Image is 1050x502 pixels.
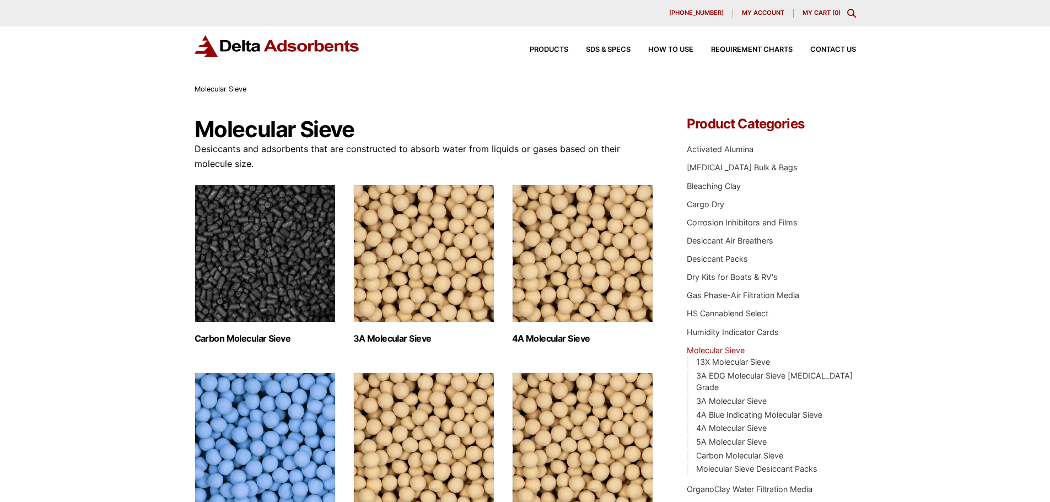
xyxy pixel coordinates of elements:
[631,46,693,53] a: How to Use
[586,46,631,53] span: SDS & SPECS
[696,464,817,473] a: Molecular Sieve Desiccant Packs
[810,46,856,53] span: Contact Us
[353,333,494,344] h2: 3A Molecular Sieve
[803,9,841,17] a: My Cart (0)
[696,423,767,433] a: 4A Molecular Sieve
[693,46,793,53] a: Requirement Charts
[512,333,653,344] h2: 4A Molecular Sieve
[669,10,724,16] span: [PHONE_NUMBER]
[687,290,799,300] a: Gas Phase-Air Filtration Media
[195,333,336,344] h2: Carbon Molecular Sieve
[512,185,653,322] img: 4A Molecular Sieve
[711,46,793,53] span: Requirement Charts
[195,117,654,142] h1: Molecular Sieve
[687,117,855,131] h4: Product Categories
[696,396,767,406] a: 3A Molecular Sieve
[687,181,741,191] a: Bleaching Clay
[847,9,856,18] div: Toggle Modal Content
[793,46,856,53] a: Contact Us
[195,85,246,93] span: Molecular Sieve
[696,437,767,446] a: 5A Molecular Sieve
[660,9,733,18] a: [PHONE_NUMBER]
[195,35,360,57] img: Delta Adsorbents
[696,357,770,366] a: 13X Molecular Sieve
[195,142,654,171] p: Desiccants and adsorbents that are constructed to absorb water from liquids or gases based on the...
[687,272,778,282] a: Dry Kits for Boats & RV's
[687,163,798,172] a: [MEDICAL_DATA] Bulk & Bags
[687,199,724,209] a: Cargo Dry
[687,218,798,227] a: Corrosion Inhibitors and Films
[733,9,794,18] a: My account
[696,371,853,392] a: 3A EDG Molecular Sieve [MEDICAL_DATA] Grade
[195,185,336,322] img: Carbon Molecular Sieve
[687,346,745,355] a: Molecular Sieve
[696,451,783,460] a: Carbon Molecular Sieve
[696,410,822,419] a: 4A Blue Indicating Molecular Sieve
[568,46,631,53] a: SDS & SPECS
[195,185,336,344] a: Visit product category Carbon Molecular Sieve
[530,46,568,53] span: Products
[512,46,568,53] a: Products
[353,185,494,322] img: 3A Molecular Sieve
[742,10,784,16] span: My account
[687,309,768,318] a: HS Cannablend Select
[687,236,773,245] a: Desiccant Air Breathers
[648,46,693,53] span: How to Use
[834,9,838,17] span: 0
[687,144,753,154] a: Activated Alumina
[687,254,748,263] a: Desiccant Packs
[512,185,653,344] a: Visit product category 4A Molecular Sieve
[687,327,779,337] a: Humidity Indicator Cards
[353,185,494,344] a: Visit product category 3A Molecular Sieve
[687,484,812,494] a: OrganoClay Water Filtration Media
